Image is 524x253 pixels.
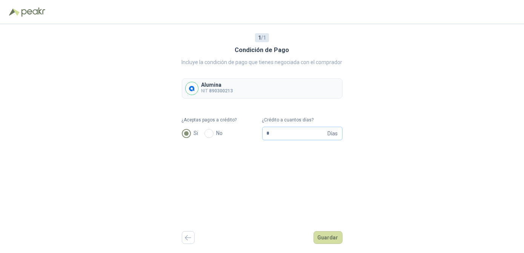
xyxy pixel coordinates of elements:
span: No [214,129,226,137]
span: Si [191,129,201,137]
h3: Condición de Pago [235,45,289,55]
label: ¿Crédito a cuantos días? [262,117,343,124]
b: 1 [258,35,261,41]
p: Alumina [201,82,233,87]
img: Logo [9,8,20,16]
b: 890300213 [209,88,233,94]
img: Company Logo [186,82,198,95]
span: / 1 [258,34,266,42]
p: NIT [201,87,233,95]
span: Días [328,127,338,140]
button: Guardar [313,231,343,244]
p: Incluye la condición de pago que tienes negociada con el comprador [182,58,343,66]
label: ¿Aceptas pagos a crédito? [182,117,262,124]
img: Peakr [21,8,45,17]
